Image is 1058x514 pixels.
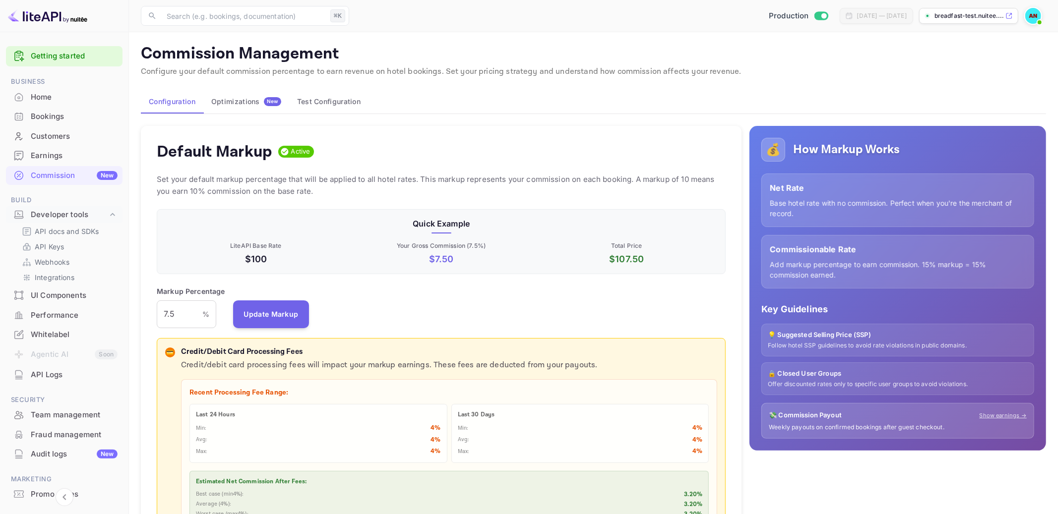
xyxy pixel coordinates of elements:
[6,445,123,463] a: Audit logsNew
[768,330,1028,340] p: 💡 Suggested Selling Price (SSP)
[458,424,469,433] p: Min:
[857,11,907,20] div: [DATE] — [DATE]
[6,365,123,385] div: API Logs
[768,369,1028,379] p: 🔒 Closed User Groups
[141,90,203,114] button: Configuration
[97,171,118,180] div: New
[6,445,123,464] div: Audit logsNew
[458,448,470,456] p: Max:
[769,10,809,22] span: Production
[35,226,99,236] p: API docs and SDKs
[196,424,207,433] p: Min:
[31,310,118,321] div: Performance
[6,395,123,405] span: Security
[264,98,281,105] span: New
[196,410,441,419] p: Last 24 Hours
[6,146,123,166] div: Earnings
[6,365,123,384] a: API Logs
[157,286,225,296] p: Markup Percentage
[793,142,900,158] h5: How Markup Works
[165,218,717,229] p: Quick Example
[6,485,123,503] a: Promo codes
[196,500,231,509] p: Average ( 4 %):
[6,306,123,324] a: Performance
[458,436,470,444] p: Avg:
[189,388,709,398] p: Recent Processing Fee Range:
[770,243,1026,255] p: Commissionable Rate
[770,182,1026,194] p: Net Rate
[6,206,123,224] div: Developer tools
[761,302,1034,316] p: Key Guidelines
[6,325,123,344] div: Whitelabel
[431,447,440,457] p: 4 %
[980,411,1027,420] a: Show earnings →
[6,88,123,106] a: Home
[330,9,345,22] div: ⌘K
[6,76,123,87] span: Business
[770,259,1026,280] p: Add markup percentage to earn commission. 15% markup = 15% commission earned.
[22,241,115,252] a: API Keys
[31,51,118,62] a: Getting started
[934,11,1003,20] p: breadfast-test.nuitee....
[768,342,1028,350] p: Follow hotel SSP guidelines to avoid rate violations in public domains.
[18,270,119,285] div: Integrations
[196,436,208,444] p: Avg:
[6,425,123,445] div: Fraud management
[8,8,87,24] img: LiteAPI logo
[202,309,209,319] p: %
[161,6,326,26] input: Search (e.g. bookings, documentation)
[233,300,310,328] button: Update Markup
[157,142,272,162] h4: Default Markup
[141,66,1046,78] p: Configure your default commission percentage to earn revenue on hotel bookings. Set your pricing ...
[31,170,118,181] div: Commission
[6,325,123,343] a: Whitelabel
[141,44,1046,64] p: Commission Management
[431,423,440,433] p: 4 %
[536,241,718,250] p: Total Price
[289,90,369,114] button: Test Configuration
[181,346,717,358] p: Credit/Debit Card Processing Fees
[351,252,532,266] p: $ 7.50
[22,226,115,236] a: API docs and SDKs
[35,241,64,252] p: API Keys
[35,257,69,267] p: Webhooks
[22,257,115,267] a: Webhooks
[6,195,123,206] span: Build
[536,252,718,266] p: $ 107.50
[431,435,440,445] p: 4 %
[6,474,123,485] span: Marketing
[18,239,119,254] div: API Keys
[6,46,123,66] div: Getting started
[196,490,244,499] p: Best case (min 4 %):
[6,88,123,107] div: Home
[157,173,726,197] p: Set your default markup percentage that will be applied to all hotel rates. This markup represent...
[31,409,118,421] div: Team management
[6,166,123,185] div: CommissionNew
[351,241,532,250] p: Your Gross Commission ( 7.5 %)
[31,150,118,162] div: Earnings
[685,500,703,509] p: 3.20 %
[18,224,119,238] div: API docs and SDKs
[6,166,123,184] a: CommissionNew
[6,425,123,444] a: Fraud management
[165,241,347,250] p: LiteAPI Base Rate
[6,405,123,424] a: Team management
[56,488,73,506] button: Collapse navigation
[692,447,702,457] p: 4 %
[768,380,1028,389] p: Offer discounted rates only to specific user groups to avoid violations.
[6,485,123,504] div: Promo codes
[6,127,123,145] a: Customers
[18,255,119,269] div: Webhooks
[287,147,314,157] span: Active
[6,286,123,304] a: UI Components
[31,290,118,301] div: UI Components
[22,272,115,283] a: Integrations
[769,410,842,420] p: 💸 Commission Payout
[6,405,123,425] div: Team management
[165,252,347,266] p: $100
[6,306,123,325] div: Performance
[685,490,703,499] p: 3.20 %
[31,329,118,341] div: Whitelabel
[765,10,832,22] div: Switch to Sandbox mode
[31,429,118,441] div: Fraud management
